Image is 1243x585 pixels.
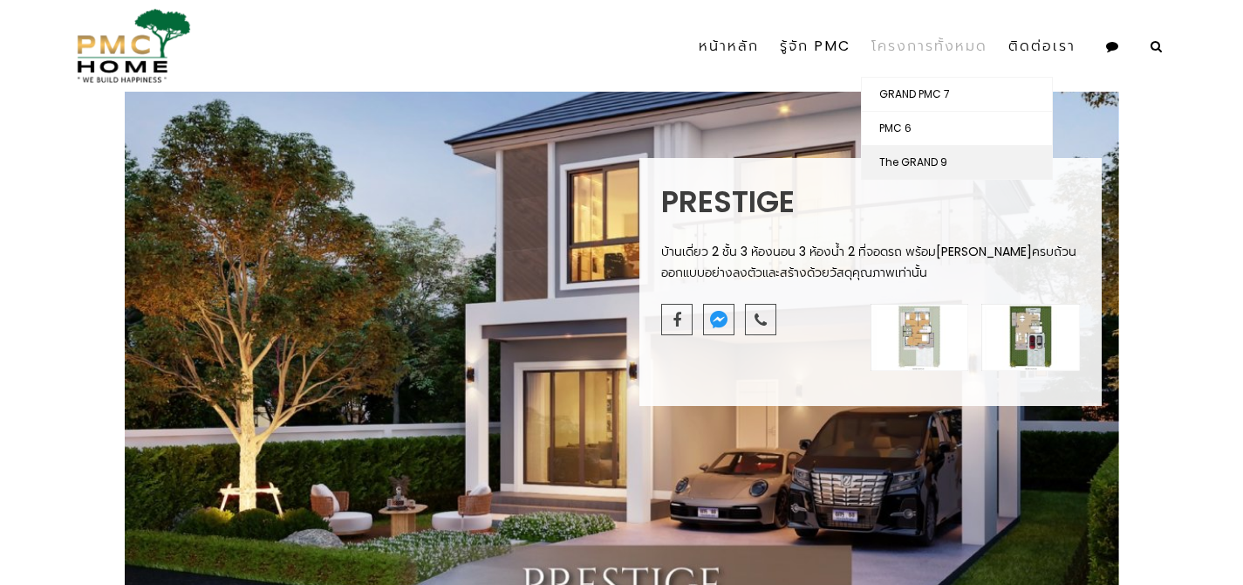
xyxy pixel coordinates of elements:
[862,78,1052,111] a: GRAND PMC 7
[862,112,1052,145] a: PMC 6
[769,16,861,77] a: รู้จัก PMC
[861,16,998,77] a: โครงการทั้งหมด
[70,9,191,83] img: pmc-logo
[862,146,1052,179] a: The GRAND 9
[998,16,1086,77] a: ติดต่อเรา
[661,181,795,223] span: Prestige
[688,16,769,77] a: หน้าหลัก
[661,241,1080,283] p: บ้านเดี่ยว 2 ชั้น 3 ห้องนอน 3 ห้องน้ำ 2 ที่จอดรถ พร้อม[PERSON_NAME]ครบถ้วน ออกแบบอย่างลงตัวและสร้...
